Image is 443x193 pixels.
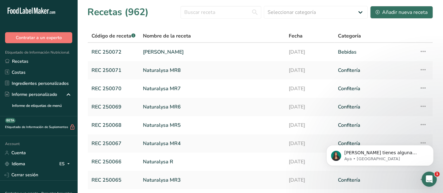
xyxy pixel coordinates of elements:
[338,45,412,59] a: Bebidas
[143,45,281,59] a: [PERSON_NAME]
[92,32,135,39] span: Código de receta
[92,100,135,114] a: REC 250069
[289,64,330,77] a: [DATE]
[143,155,281,168] a: Naturalysa R
[92,155,135,168] a: REC 250066
[92,64,135,77] a: REC 250071
[370,6,433,19] button: Añadir nueva receta
[5,158,25,169] a: Idioma
[5,118,15,123] div: BETA
[87,5,149,19] h1: Recetas (962)
[289,100,330,114] a: [DATE]
[338,100,412,114] a: Confitería
[143,100,281,114] a: Naturalysa MR6
[289,32,303,40] span: Fecha
[143,137,281,150] a: Naturalysa MR4
[143,64,281,77] a: Naturalysa MR8
[92,82,135,95] a: REC 250070
[338,32,361,40] span: Categoría
[180,6,261,19] input: Buscar receta
[59,160,72,168] div: ES
[338,64,412,77] a: Confitería
[143,82,281,95] a: Naturalysa MR7
[289,119,330,132] a: [DATE]
[143,173,281,187] a: Naturalysa MR3
[289,173,330,187] a: [DATE]
[289,45,330,59] a: [DATE]
[143,119,281,132] a: Naturalysa MR5
[338,119,412,132] a: Confitería
[92,45,135,59] a: REC 250072
[375,9,428,16] div: Añadir nueva receta
[289,82,330,95] a: [DATE]
[338,173,412,187] a: Confitería
[317,132,443,176] iframe: Intercom notifications mensaje
[92,173,135,187] a: REC 250065
[422,172,437,187] iframe: Intercom live chat
[338,82,412,95] a: Confitería
[289,137,330,150] a: [DATE]
[289,155,330,168] a: [DATE]
[92,137,135,150] a: REC 250067
[5,32,72,43] button: Contratar a un experto
[143,32,191,40] span: Nombre de la receta
[5,91,57,98] div: Informe personalizado
[434,172,440,177] span: 1
[92,119,135,132] a: REC 250068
